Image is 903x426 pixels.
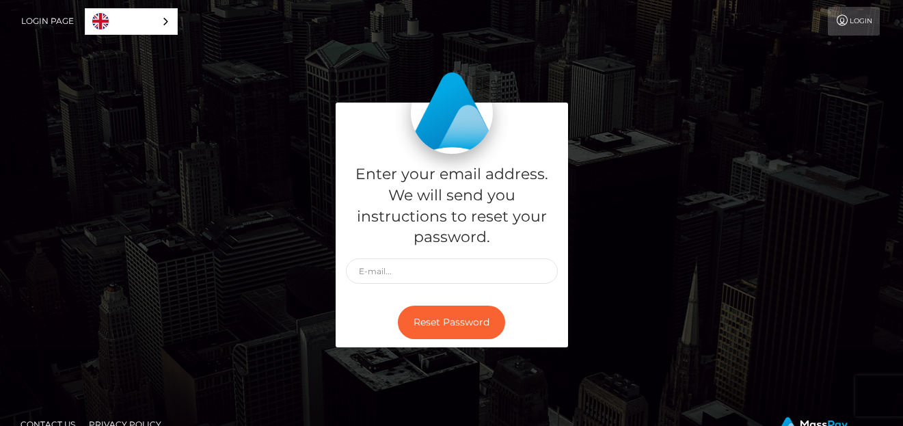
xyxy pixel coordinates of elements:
[346,164,558,248] h5: Enter your email address. We will send you instructions to reset your password.
[398,306,505,339] button: Reset Password
[85,8,178,35] div: Language
[346,258,558,284] input: E-mail...
[828,7,880,36] a: Login
[21,7,74,36] a: Login Page
[85,8,178,35] aside: Language selected: English
[85,9,177,34] a: English
[411,72,493,154] img: MassPay Login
